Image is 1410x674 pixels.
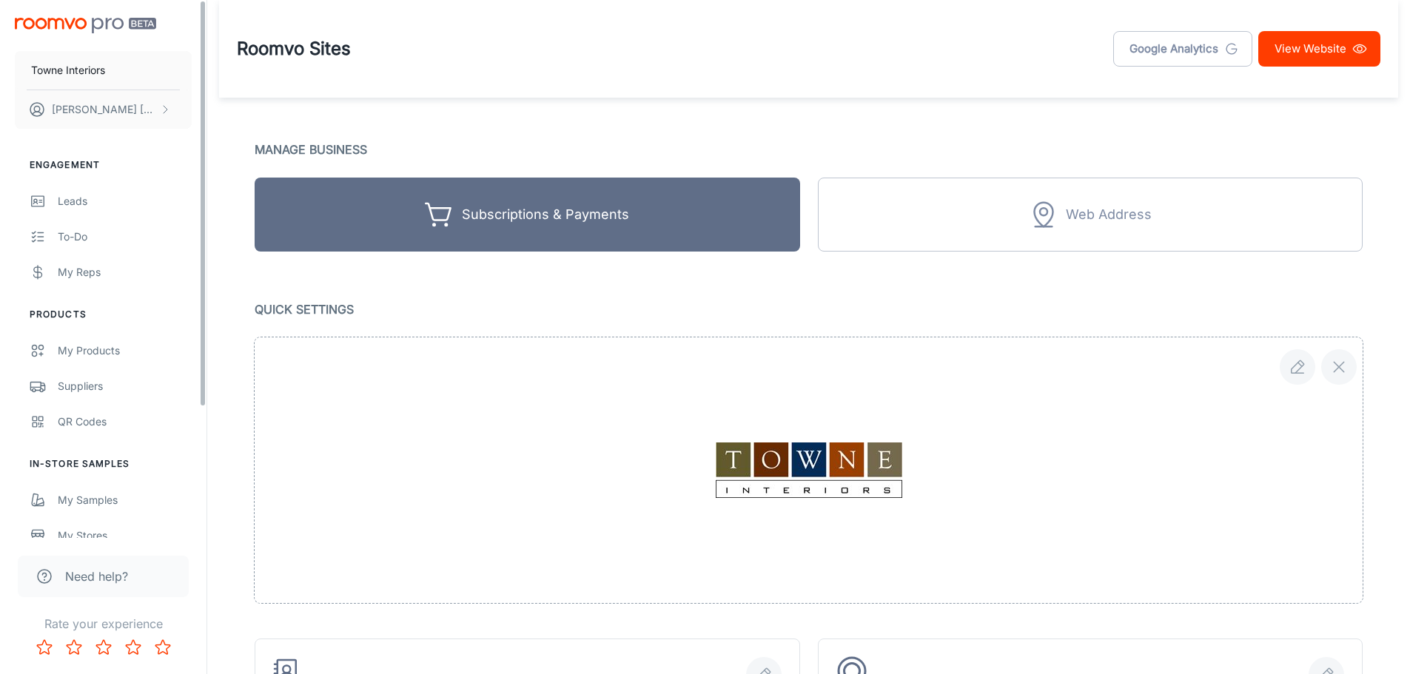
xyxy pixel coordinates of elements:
button: Subscriptions & Payments [255,178,800,252]
p: Manage Business [255,139,1363,160]
span: Need help? [65,567,128,585]
button: Web Address [818,178,1363,252]
p: Rate your experience [12,615,195,633]
div: Suppliers [58,378,192,394]
button: [PERSON_NAME] [PERSON_NAME] [15,90,192,129]
div: Web Address [1066,203,1152,226]
p: Towne Interiors [31,62,105,78]
div: My Stores [58,528,192,544]
button: Rate 1 star [30,633,59,662]
button: Rate 5 star [148,633,178,662]
button: Towne Interiors [15,51,192,90]
div: Leads [58,193,192,209]
p: [PERSON_NAME] [PERSON_NAME] [52,101,156,118]
button: Rate 2 star [59,633,89,662]
img: Roomvo PRO Beta [15,18,156,33]
div: Subscriptions & Payments [462,203,629,226]
div: My Samples [58,492,192,508]
p: Quick Settings [255,299,1363,320]
div: My Products [58,343,192,359]
a: View Website [1258,31,1380,67]
div: My Reps [58,264,192,280]
div: QR Codes [58,414,192,430]
h1: Roomvo Sites [237,36,351,62]
div: To-do [58,229,192,245]
div: Unlock with subscription [818,178,1363,252]
button: Rate 3 star [89,633,118,662]
button: Rate 4 star [118,633,148,662]
img: file preview [716,442,902,498]
a: Google Analytics tracking code can be added using the Custom Code feature on this page [1113,31,1252,67]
